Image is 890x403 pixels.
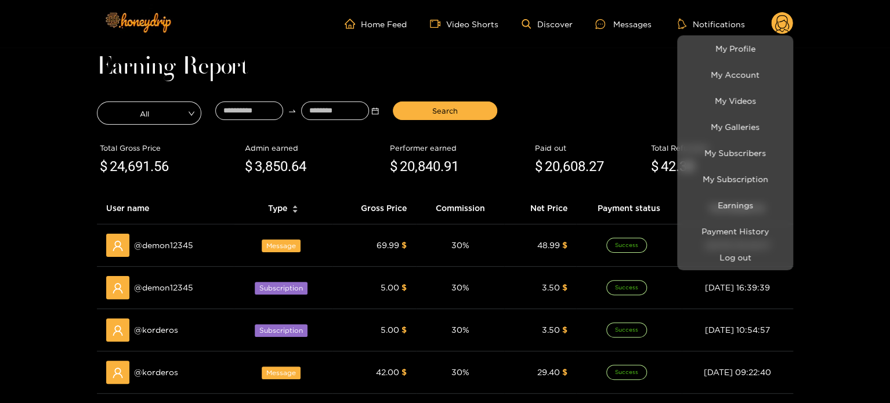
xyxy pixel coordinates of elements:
a: My Subscription [680,169,790,189]
a: My Account [680,64,790,85]
a: My Subscribers [680,143,790,163]
a: My Galleries [680,117,790,137]
a: My Videos [680,90,790,111]
a: Payment History [680,221,790,241]
a: My Profile [680,38,790,59]
button: Log out [680,247,790,267]
a: Earnings [680,195,790,215]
